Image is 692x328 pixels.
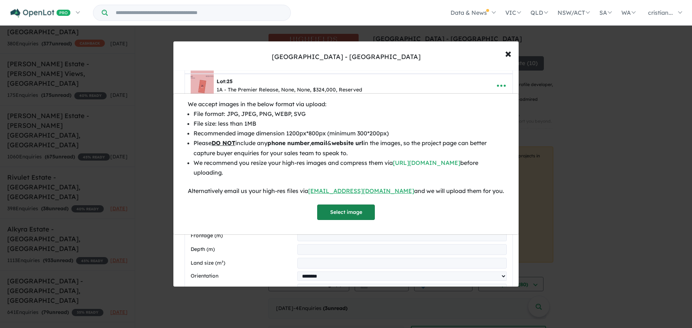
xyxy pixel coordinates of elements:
span: cristian... [648,9,673,16]
div: We accept images in the below format via upload: [188,99,504,109]
li: File format: JPG, JPEG, PNG, WEBP, SVG [194,109,504,119]
img: Openlot PRO Logo White [10,9,71,18]
li: Recommended image dimension 1200px*800px (minimum 300*200px) [194,129,504,138]
div: Alternatively email us your high-res files via and we will upload them for you. [188,186,504,196]
b: website url [332,139,363,147]
li: Please include any , & in the images, so the project page can better capture buyer enquiries for ... [194,138,504,158]
a: [URL][DOMAIN_NAME] [393,159,460,166]
li: We recommend you resize your high-res images and compress them via before uploading. [194,158,504,178]
u: DO NOT [212,139,235,147]
a: [EMAIL_ADDRESS][DOMAIN_NAME] [308,187,414,194]
button: Select image [317,205,375,220]
b: phone number [267,139,310,147]
b: email [311,139,327,147]
li: File size: less than 1MB [194,119,504,129]
input: Try estate name, suburb, builder or developer [109,5,289,21]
